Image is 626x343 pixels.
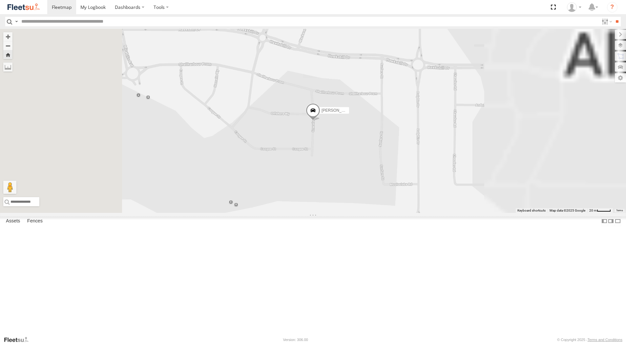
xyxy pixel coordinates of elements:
button: Map scale: 20 m per 39 pixels [587,208,613,213]
span: [PERSON_NAME] - 1GOI926 - 0475 377 301 [322,108,401,113]
label: Search Filter Options [599,17,613,26]
div: © Copyright 2025 - [557,338,622,342]
span: Map data ©2025 Google [550,209,585,212]
button: Zoom in [3,32,12,41]
div: TheMaker Systems [565,2,584,12]
button: Drag Pegman onto the map to open Street View [3,181,16,194]
label: Map Settings [615,73,626,82]
a: Visit our Website [4,336,34,343]
i: ? [607,2,617,12]
label: Assets [3,217,23,226]
label: Hide Summary Table [615,217,621,226]
label: Dock Summary Table to the Right [608,217,614,226]
a: Terms (opens in new tab) [616,209,623,212]
img: fleetsu-logo-horizontal.svg [7,3,41,11]
label: Measure [3,62,12,72]
button: Keyboard shortcuts [517,208,546,213]
label: Fences [24,217,46,226]
button: Zoom out [3,41,12,50]
div: Version: 306.00 [283,338,308,342]
a: Terms and Conditions [588,338,622,342]
label: Search Query [14,17,19,26]
span: 20 m [589,209,597,212]
label: Dock Summary Table to the Left [601,217,608,226]
button: Zoom Home [3,50,12,59]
